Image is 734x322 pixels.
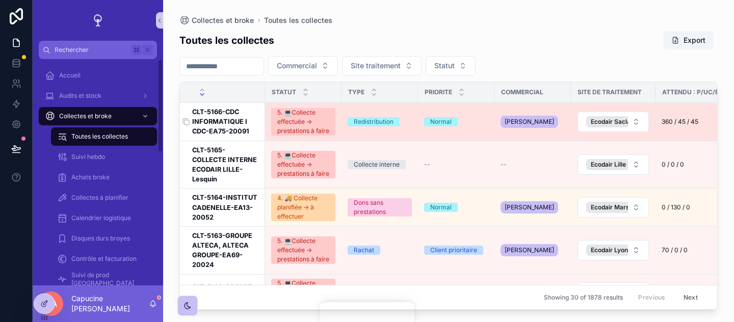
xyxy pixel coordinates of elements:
a: Disques durs broyes [51,229,157,248]
a: CLT-5163-GROUPE ALTECA, ALTECA GROUPE-EA69-20024 [192,231,259,270]
button: RechercherK [39,41,157,59]
span: 0 / 130 / 0 [662,203,690,211]
a: [PERSON_NAME] [501,284,565,301]
a: Client prioritaire [424,246,488,255]
a: Rachat [348,246,412,255]
a: Select Button [577,111,649,132]
span: [PERSON_NAME] [505,118,554,126]
div: Rachat [354,246,374,255]
div: 5. 💻Collecte effectuée -> prestations à faire [277,151,329,178]
div: 5. 💻Collecte effectuée -> prestations à faire [277,108,329,136]
div: 5. 💻Collecte effectuée -> prestations à faire [277,236,329,264]
a: Dons sans prestations [348,198,412,217]
div: Normal [430,117,452,126]
a: Toutes les collectes [51,127,157,146]
span: Type [348,88,364,96]
span: Collectes et broke [59,112,112,120]
a: Collectes et broke [179,15,254,25]
button: Export [663,31,714,49]
span: Site de traitement [578,88,642,96]
button: Unselect 2 [586,245,643,256]
span: Ecodair Saclay [591,118,634,126]
button: Unselect 13 [586,202,656,213]
div: Client prioritaire [430,246,477,255]
a: Collecte interne [348,160,412,169]
div: Normal [430,203,452,212]
span: Accueil [59,71,81,79]
span: Attendu : P/UC/écr. [662,88,729,96]
span: Calendrier logistique [71,214,131,222]
a: Suivi de prod [GEOGRAPHIC_DATA] [51,270,157,288]
span: Showing 30 of 1878 results [544,293,623,302]
a: Redistribution [348,117,412,126]
a: Calendrier logistique [51,209,157,227]
a: [PERSON_NAME] [501,199,565,216]
span: 360 / 45 / 45 [662,118,698,126]
a: CLT-5162-GROUPE ENTIS-EA69-20022 [192,282,259,302]
a: Normal [424,117,488,126]
span: Toutes les collectes [71,132,128,141]
a: CLT-5164-INSTITUT CADENELLE-EA13-20052 [192,193,259,222]
button: Select Button [268,56,338,75]
div: scrollable content [33,59,163,285]
img: App logo [90,12,106,29]
a: [PERSON_NAME] [501,114,565,130]
button: Select Button [578,197,649,218]
a: Toutes les collectes [264,15,332,25]
span: [PERSON_NAME] [505,203,554,211]
span: Ecodair Marseille [591,203,641,211]
a: CLT-5166-CDC INFORMATIQUE I CDC-EA75-20091 [192,107,259,137]
span: Achats broke [71,173,110,181]
span: 0 / 0 / 0 [662,160,684,169]
a: 5. 💻Collecte effectuée -> prestations à faire [271,279,335,306]
div: 4. 🚚 Collecte planifiée -> à effectuer [277,194,329,221]
a: CLT-5165-COLLECTE INTERNE ECODAIR LILLE-Lesquin [192,145,259,184]
span: Suivi de prod [GEOGRAPHIC_DATA] [71,271,147,287]
span: Commercial [277,61,317,71]
span: Collectes à planifier [71,194,128,202]
button: Select Button [578,240,649,260]
a: -- [424,160,488,169]
a: Select Button [577,239,649,261]
span: Commercial [501,88,543,96]
span: Rechercher [55,46,127,54]
span: Site traitement [351,61,401,71]
span: K [144,46,152,54]
span: Statut [434,61,455,71]
span: 70 / 0 / 0 [662,246,688,254]
span: -- [501,160,507,169]
a: 5. 💻Collecte effectuée -> prestations à faire [271,151,335,178]
a: Normal [424,203,488,212]
button: Select Button [342,56,422,75]
button: Unselect 81 [586,159,641,170]
a: Select Button [577,154,649,175]
a: Collectes et broke [39,107,157,125]
a: Select Button [577,197,649,218]
a: 5. 💻Collecte effectuée -> prestations à faire [271,236,335,264]
a: Accueil [39,66,157,85]
a: Select Button [577,282,649,303]
span: [PERSON_NAME] [505,246,554,254]
a: 5. 💻Collecte effectuée -> prestations à faire [271,108,335,136]
span: Priorite [425,88,452,96]
button: Unselect 9 [586,116,649,127]
span: Statut [272,88,296,96]
button: Next [676,289,705,305]
span: -- [424,160,430,169]
button: Select Button [426,56,476,75]
span: Audits et stock [59,92,101,100]
a: Audits et stock [39,87,157,105]
a: 4. 🚚 Collecte planifiée -> à effectuer [271,194,335,221]
a: Achats broke [51,168,157,186]
a: [PERSON_NAME] [501,242,565,258]
a: Contrôle et facturation [51,250,157,268]
button: Select Button [578,154,649,175]
p: Capucine [PERSON_NAME] [71,293,149,314]
a: -- [501,160,565,169]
